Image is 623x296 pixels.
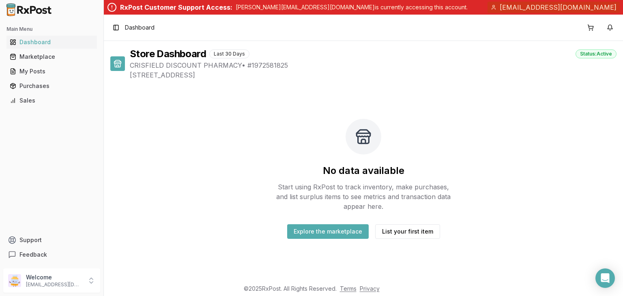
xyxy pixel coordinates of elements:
[287,224,369,239] button: Explore the marketplace
[26,273,82,281] p: Welcome
[6,93,97,108] a: Sales
[375,224,440,239] button: List your first item
[125,24,155,32] nav: breadcrumb
[360,285,380,292] a: Privacy
[6,35,97,49] a: Dashboard
[3,3,55,16] img: RxPost Logo
[3,50,100,63] button: Marketplace
[576,49,617,58] div: Status: Active
[6,64,97,79] a: My Posts
[120,2,232,12] div: RxPost Customer Support Access:
[500,2,617,12] span: [EMAIL_ADDRESS][DOMAIN_NAME]
[10,38,94,46] div: Dashboard
[236,3,468,11] p: [PERSON_NAME][EMAIL_ADDRESS][DOMAIN_NAME] is currently accessing this account.
[125,24,155,32] span: Dashboard
[26,281,82,288] p: [EMAIL_ADDRESS][DOMAIN_NAME]
[6,26,97,32] h2: Main Menu
[595,268,615,288] div: Open Intercom Messenger
[209,49,249,58] div: Last 30 Days
[130,47,206,60] h1: Store Dashboard
[3,79,100,92] button: Purchases
[6,49,97,64] a: Marketplace
[10,67,94,75] div: My Posts
[3,36,100,49] button: Dashboard
[323,164,404,177] h2: No data available
[130,70,617,80] span: [STREET_ADDRESS]
[130,60,617,70] span: CRISFIELD DISCOUNT PHARMACY • # 1972581825
[19,251,47,259] span: Feedback
[273,182,454,211] p: Start using RxPost to track inventory, make purchases, and list surplus items to see metrics and ...
[340,285,357,292] a: Terms
[3,65,100,78] button: My Posts
[3,247,100,262] button: Feedback
[6,79,97,93] a: Purchases
[10,53,94,61] div: Marketplace
[10,97,94,105] div: Sales
[3,233,100,247] button: Support
[3,94,100,107] button: Sales
[8,274,21,287] img: User avatar
[10,82,94,90] div: Purchases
